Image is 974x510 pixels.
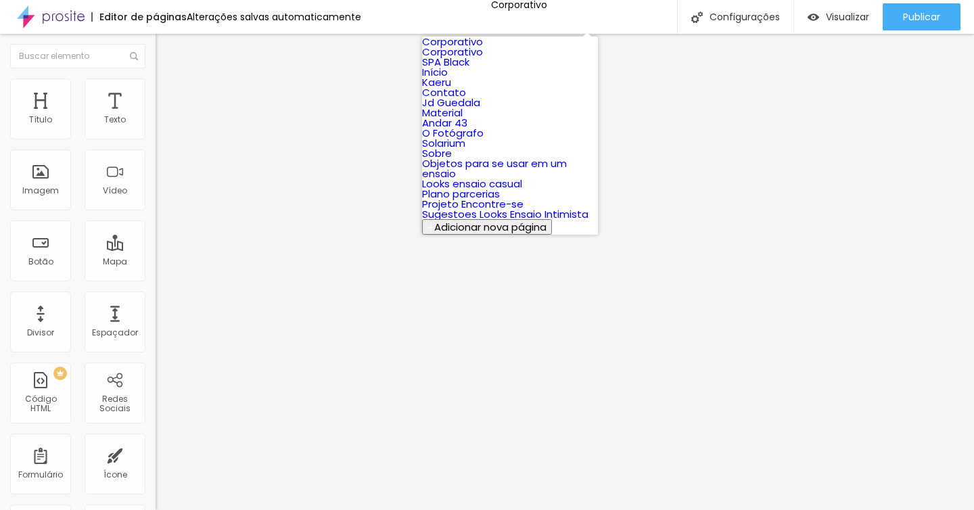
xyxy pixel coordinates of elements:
div: Editor de páginas [91,12,187,22]
a: Plano parcerias [422,187,500,201]
div: Mapa [103,257,127,266]
a: SPA Black [422,55,469,69]
div: Ícone [103,470,127,480]
button: Publicar [883,3,960,30]
div: Botão [28,257,53,266]
img: view-1.svg [808,11,819,23]
a: Início [422,65,448,79]
a: Sobre [422,146,452,160]
a: Solarium [422,136,465,150]
a: Andar 43 [422,116,467,130]
a: Kaeru [422,75,451,89]
a: Material [422,106,463,120]
img: Icone [691,11,703,23]
div: Redes Sociais [88,394,141,414]
span: Adicionar nova página [434,220,547,234]
div: Vídeo [103,186,127,195]
div: Imagem [22,186,59,195]
a: Corporativo [422,34,483,49]
a: Objetos para se usar em um ensaio [422,156,567,181]
input: Buscar elemento [10,44,145,68]
a: Corporativo [422,45,483,59]
div: Divisor [27,328,54,338]
a: Sugestoes Looks Ensaio Intimista [422,207,588,221]
div: Título [29,115,52,124]
img: Icone [130,52,138,60]
div: Alterações salvas automaticamente [187,12,361,22]
a: Looks ensaio casual [422,177,522,191]
iframe: Editor [156,34,974,510]
div: Espaçador [92,328,138,338]
span: Publicar [903,11,940,22]
button: Visualizar [794,3,883,30]
div: Código HTML [14,394,67,414]
span: Visualizar [826,11,869,22]
a: Contato [422,85,466,99]
a: Projeto Encontre-se [422,197,524,211]
a: Jd Guedala [422,95,480,110]
div: Formulário [18,470,63,480]
button: Adicionar nova página [422,219,552,235]
div: Texto [104,115,126,124]
a: O Fotógrafo [422,126,484,140]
